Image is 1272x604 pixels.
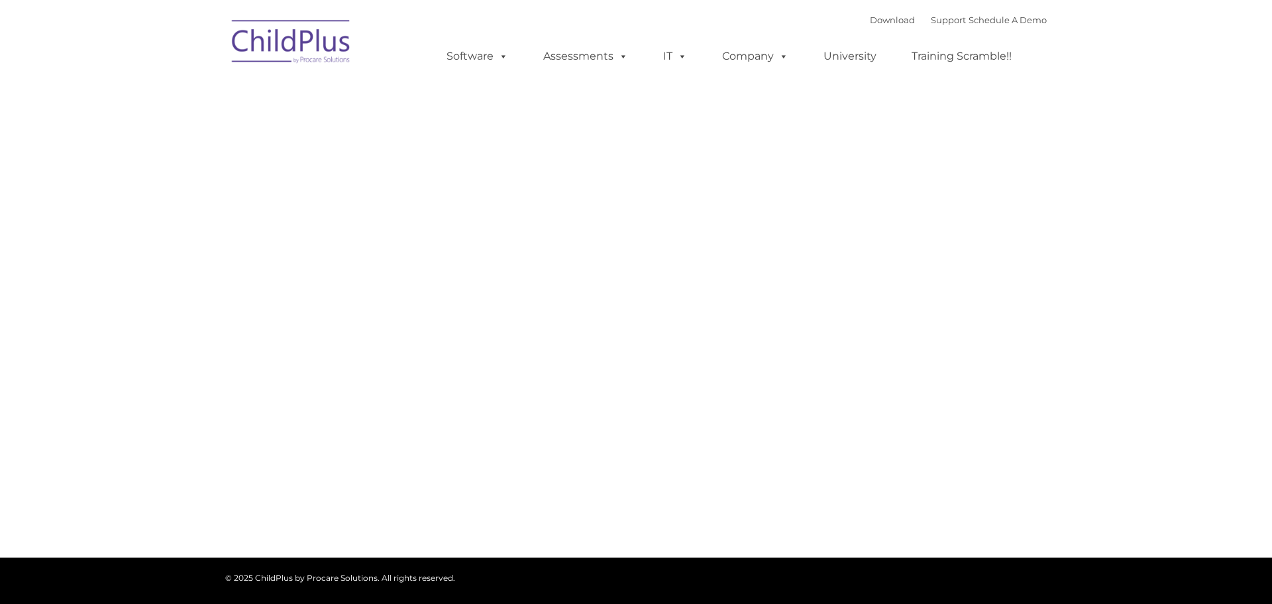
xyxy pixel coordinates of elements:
[898,43,1025,70] a: Training Scramble!!
[870,15,1047,25] font: |
[969,15,1047,25] a: Schedule A Demo
[650,43,700,70] a: IT
[530,43,641,70] a: Assessments
[810,43,890,70] a: University
[709,43,802,70] a: Company
[931,15,966,25] a: Support
[870,15,915,25] a: Download
[225,11,358,77] img: ChildPlus by Procare Solutions
[225,573,455,583] span: © 2025 ChildPlus by Procare Solutions. All rights reserved.
[433,43,521,70] a: Software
